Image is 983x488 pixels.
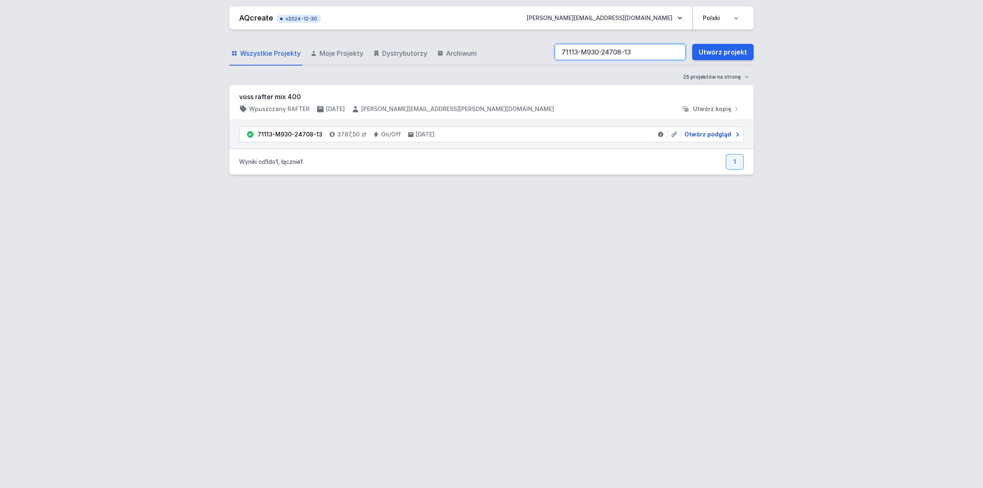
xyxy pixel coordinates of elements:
input: Szukaj wśród projektów i wersji... [555,44,686,60]
select: Wybierz język [698,11,744,25]
button: Utwórz kopię [678,105,744,113]
h3: voss rafter mix 400 [239,92,744,102]
span: Moje Projekty [319,48,363,58]
a: Dystrybutorzy [371,42,429,66]
a: 1 [726,154,744,170]
span: Archiwum [446,48,477,58]
h4: 3787,50 zł [337,130,366,138]
h4: [DATE] [416,130,435,138]
h4: On/Off [381,130,401,138]
h4: [PERSON_NAME][EMAIL_ADDRESS][PERSON_NAME][DOMAIN_NAME] [361,105,554,113]
p: Wyniki od do , łącznie [239,158,303,166]
a: Moje Projekty [309,42,365,66]
span: 1 [266,158,268,165]
a: AQcreate [239,14,273,22]
span: Wszystkie Projekty [240,48,301,58]
span: Otwórz podgląd [684,130,731,138]
a: Archiwum [435,42,478,66]
div: 71113-M930-24708-13 [258,130,322,138]
span: 1 [300,158,303,165]
span: Dystrybutorzy [382,48,427,58]
h4: Wpuszczany RAFTER [249,105,310,113]
a: Wszystkie Projekty [229,42,302,66]
span: Utwórz kopię [693,105,732,113]
span: 1 [276,158,278,165]
h4: [DATE] [326,105,345,113]
button: v2024-12-30 [276,13,321,23]
button: [PERSON_NAME][EMAIL_ADDRESS][DOMAIN_NAME] [520,11,689,25]
a: Otwórz podgląd [681,130,740,138]
span: v2024-12-30 [281,16,317,22]
a: Utwórz projekt [692,44,754,60]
